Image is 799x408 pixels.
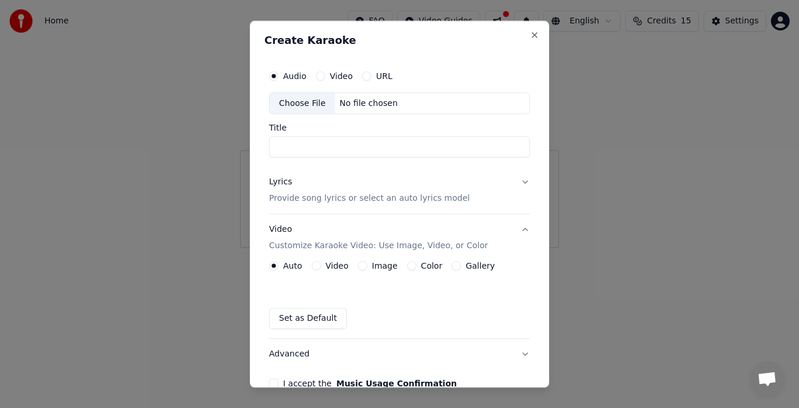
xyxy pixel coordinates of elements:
div: Video [269,224,488,252]
button: Advanced [269,340,530,370]
p: Customize Karaoke Video: Use Image, Video, or Color [269,241,488,252]
label: Title [269,124,530,132]
label: Color [421,262,443,270]
div: Choose File [270,93,335,114]
label: Auto [283,262,302,270]
label: Video [330,72,353,80]
label: Audio [283,72,306,80]
label: Video [326,262,349,270]
button: I accept the [336,380,457,388]
label: I accept the [283,380,457,388]
button: Set as Default [269,308,347,330]
h2: Create Karaoke [264,35,535,46]
div: Lyrics [269,177,292,188]
button: VideoCustomize Karaoke Video: Use Image, Video, or Color [269,215,530,262]
button: LyricsProvide song lyrics or select an auto lyrics model [269,167,530,214]
label: Image [372,262,398,270]
p: Provide song lyrics or select an auto lyrics model [269,193,470,205]
div: VideoCustomize Karaoke Video: Use Image, Video, or Color [269,262,530,339]
label: URL [376,72,392,80]
label: Gallery [466,262,495,270]
div: No file chosen [335,98,402,109]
